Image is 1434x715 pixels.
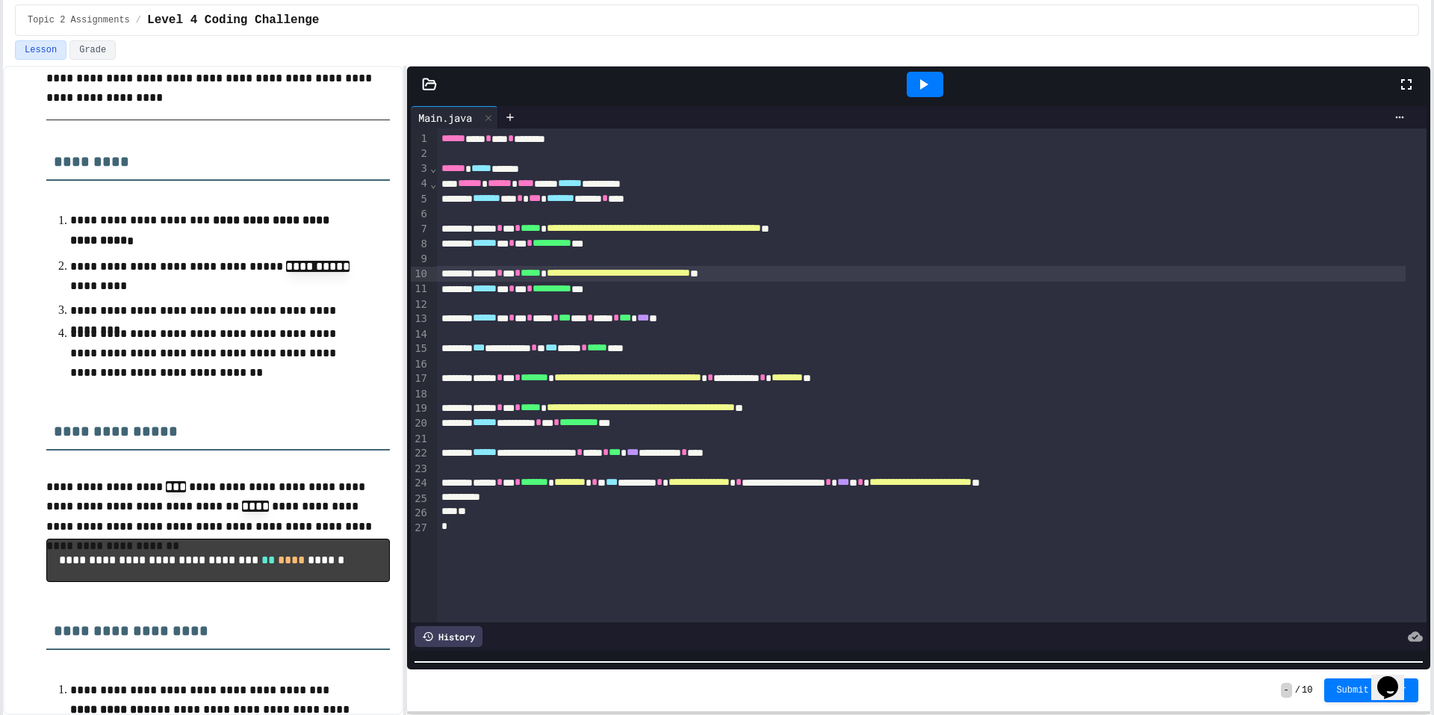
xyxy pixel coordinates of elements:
[411,131,429,146] div: 1
[411,401,429,416] div: 19
[411,357,429,372] div: 16
[411,207,429,222] div: 6
[411,476,429,491] div: 24
[1336,684,1406,696] span: Submit Answer
[411,146,429,161] div: 2
[1371,655,1419,700] iframe: chat widget
[411,416,429,431] div: 20
[136,14,141,26] span: /
[415,626,482,647] div: History
[411,222,429,237] div: 7
[411,387,429,402] div: 18
[28,14,130,26] span: Topic 2 Assignments
[411,521,429,536] div: 27
[411,192,429,207] div: 5
[411,297,429,312] div: 12
[411,446,429,461] div: 22
[411,106,498,129] div: Main.java
[411,371,429,386] div: 17
[1281,683,1292,698] span: -
[411,327,429,342] div: 14
[429,178,437,190] span: Fold line
[411,492,429,507] div: 25
[1295,684,1300,696] span: /
[411,252,429,267] div: 9
[411,312,429,326] div: 13
[411,341,429,356] div: 15
[411,237,429,252] div: 8
[147,11,319,29] span: Level 4 Coding Challenge
[411,110,479,126] div: Main.java
[1302,684,1312,696] span: 10
[411,506,429,521] div: 26
[429,162,437,174] span: Fold line
[15,40,66,60] button: Lesson
[411,161,429,176] div: 3
[69,40,116,60] button: Grade
[1324,678,1418,702] button: Submit Answer
[411,267,429,282] div: 10
[411,176,429,191] div: 4
[411,282,429,297] div: 11
[411,432,429,447] div: 21
[411,462,429,477] div: 23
